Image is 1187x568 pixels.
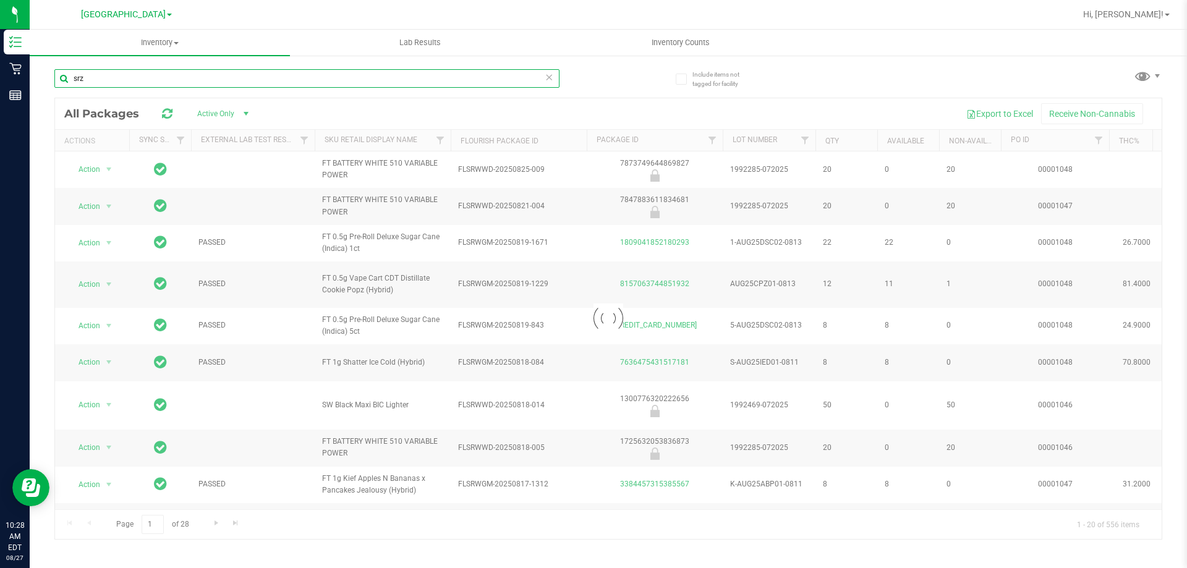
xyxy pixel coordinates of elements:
[9,62,22,75] inline-svg: Retail
[30,37,290,48] span: Inventory
[545,69,553,85] span: Clear
[6,520,24,553] p: 10:28 AM EDT
[81,9,166,20] span: [GEOGRAPHIC_DATA]
[290,30,550,56] a: Lab Results
[6,553,24,562] p: 08/27
[30,30,290,56] a: Inventory
[54,69,559,88] input: Search Package ID, Item Name, SKU, Lot or Part Number...
[9,89,22,101] inline-svg: Reports
[9,36,22,48] inline-svg: Inventory
[12,469,49,506] iframe: Resource center
[383,37,457,48] span: Lab Results
[1083,9,1164,19] span: Hi, [PERSON_NAME]!
[635,37,726,48] span: Inventory Counts
[692,70,754,88] span: Include items not tagged for facility
[550,30,810,56] a: Inventory Counts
